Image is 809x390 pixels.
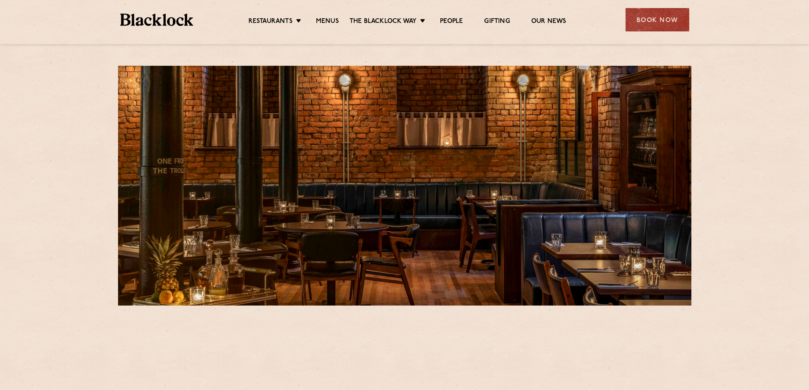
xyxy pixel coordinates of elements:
[316,17,339,27] a: Menus
[350,17,417,27] a: The Blacklock Way
[531,17,567,27] a: Our News
[484,17,510,27] a: Gifting
[120,14,194,26] img: BL_Textured_Logo-footer-cropped.svg
[626,8,689,31] div: Book Now
[248,17,293,27] a: Restaurants
[440,17,463,27] a: People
